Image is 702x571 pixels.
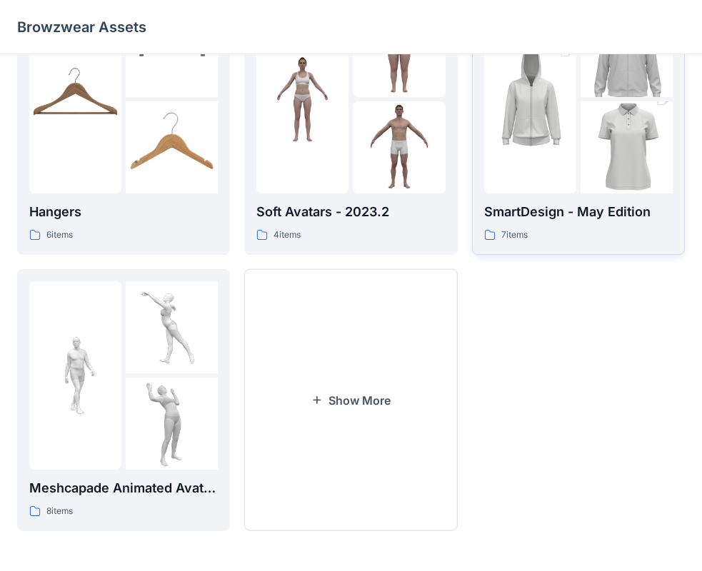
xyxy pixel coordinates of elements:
p: 7 items [501,228,528,243]
p: 8 items [46,504,73,519]
p: Browzwear Assets [17,17,146,37]
p: 4 items [274,228,301,243]
p: 6 items [46,228,73,243]
img: folder 2 [126,281,218,373]
p: Hangers [29,202,218,222]
a: folder 1folder 2folder 3Meshcapade Animated Avatars8items [17,269,230,531]
p: SmartDesign - May Edition [484,202,673,222]
img: folder 1 [484,30,576,168]
img: folder 3 [126,101,218,193]
p: Meshcapade Animated Avatars [29,478,218,498]
img: folder 1 [29,329,121,421]
img: folder 1 [29,53,121,145]
button: Show More [244,269,457,531]
img: folder 3 [581,79,673,217]
p: Soft Avatars - 2023.2 [256,202,445,222]
img: folder 3 [126,378,218,470]
img: folder 3 [353,101,445,193]
img: folder 1 [256,53,349,145]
